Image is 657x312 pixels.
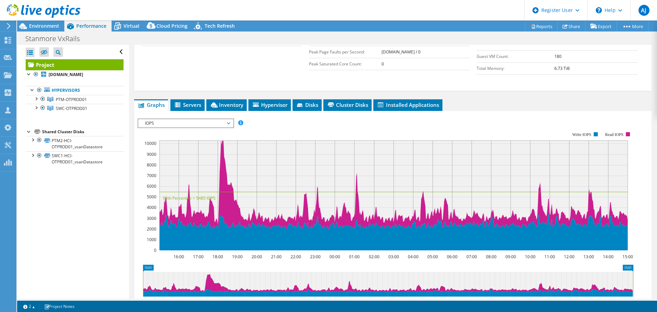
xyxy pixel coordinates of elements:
[147,183,156,189] text: 6000
[544,254,555,260] text: 11:00
[382,49,421,55] b: [DOMAIN_NAME] / 0
[525,21,558,32] a: Reports
[377,101,439,108] span: Installed Applications
[596,7,602,13] svg: \n
[26,86,124,95] a: Hypervisors
[124,23,139,29] span: Virtual
[572,132,591,137] text: Write IOPS
[26,151,124,166] a: SWC1-HCI-OTPROD01_vsanDatastore
[147,173,156,178] text: 7000
[26,59,124,70] a: Project
[144,140,156,146] text: 10000
[39,302,79,311] a: Project Notes
[252,254,262,260] text: 20:00
[18,302,40,311] a: 2
[147,226,156,232] text: 2000
[163,195,216,201] text: 95th Percentile = 5485 IOPS
[232,254,243,260] text: 19:00
[369,254,379,260] text: 02:00
[147,162,156,168] text: 8000
[603,254,614,260] text: 14:00
[554,65,570,71] b: 6.73 TiB
[382,61,384,67] b: 0
[212,254,223,260] text: 18:00
[56,105,87,111] span: SWC-OTPROD01
[605,132,624,137] text: Read IOPS
[427,254,438,260] text: 05:00
[466,254,477,260] text: 07:00
[147,194,156,200] text: 5000
[142,119,230,127] span: IOPS
[388,254,399,260] text: 03:00
[349,254,360,260] text: 01:00
[583,254,594,260] text: 13:00
[408,254,418,260] text: 04:00
[557,21,585,32] a: Share
[156,23,188,29] span: Cloud Pricing
[639,5,649,16] span: AJ
[210,101,243,108] span: Inventory
[271,254,282,260] text: 21:00
[327,101,368,108] span: Cluster Disks
[154,247,156,253] text: 0
[330,254,340,260] text: 00:00
[26,70,124,79] a: [DOMAIN_NAME]
[147,237,156,242] text: 1000
[138,101,165,108] span: Graphs
[147,204,156,210] text: 4000
[76,23,106,29] span: Performance
[447,254,458,260] text: 06:00
[554,53,562,59] b: 180
[309,58,382,70] td: Peak Saturated Core Count:
[477,62,554,74] td: Total Memory:
[26,95,124,104] a: PTM-OTPROD01
[505,254,516,260] text: 09:00
[56,97,87,102] span: PTM-OTPROD01
[22,35,90,42] h1: Stanmore VxRails
[486,254,497,260] text: 08:00
[193,254,204,260] text: 17:00
[309,46,382,58] td: Peak Page Faults per Second:
[49,72,83,77] b: [DOMAIN_NAME]
[205,23,235,29] span: Tech Refresh
[29,23,59,29] span: Environment
[26,104,124,113] a: SWC-OTPROD01
[252,101,287,108] span: Hypervisor
[173,254,184,260] text: 16:00
[622,254,633,260] text: 15:00
[296,101,318,108] span: Disks
[147,215,156,221] text: 3000
[174,101,201,108] span: Servers
[477,50,554,62] td: Guest VM Count:
[291,254,301,260] text: 22:00
[617,21,648,32] a: More
[525,254,536,260] text: 10:00
[564,254,575,260] text: 12:00
[26,136,124,151] a: PTM2-HCI-OTPROD01_vsanDatastore
[585,21,617,32] a: Export
[147,151,156,157] text: 9000
[42,128,124,136] div: Shared Cluster Disks
[310,254,321,260] text: 23:00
